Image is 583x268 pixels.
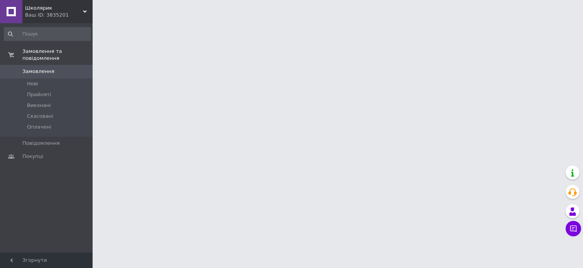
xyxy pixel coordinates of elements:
span: Виконані [27,102,51,109]
span: Оплачені [27,124,51,131]
span: Прийняті [27,91,51,98]
span: Повідомлення [22,140,60,147]
span: Покупці [22,153,43,160]
button: Чат з покупцем [566,221,581,236]
span: Скасовані [27,113,53,120]
span: Нові [27,80,38,87]
span: Школярик [25,5,83,12]
span: Замовлення та повідомлення [22,48,93,62]
div: Ваш ID: 3835201 [25,12,93,19]
span: Замовлення [22,68,54,75]
input: Пошук [4,27,91,41]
